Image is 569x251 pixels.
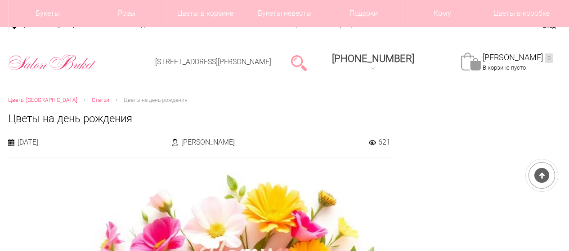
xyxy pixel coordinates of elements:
[483,64,526,71] span: В корзине пусто
[124,97,188,103] span: Цветы на день рождения
[8,110,561,127] h1: Цветы на день рождения
[8,53,96,72] img: Цветы Нижний Новгород
[92,96,109,105] a: Статьи
[18,137,38,147] span: [DATE]
[155,57,271,66] a: [STREET_ADDRESS][PERSON_NAME]
[483,53,553,63] a: [PERSON_NAME]
[181,137,235,147] span: [PERSON_NAME]
[8,96,77,105] a: Цветы [GEOGRAPHIC_DATA]
[8,97,77,103] span: Цветы [GEOGRAPHIC_DATA]
[92,97,109,103] span: Статьи
[545,53,553,63] ins: 0
[332,53,414,64] span: [PHONE_NUMBER]
[327,50,420,75] a: [PHONE_NUMBER]
[378,137,390,147] span: 621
